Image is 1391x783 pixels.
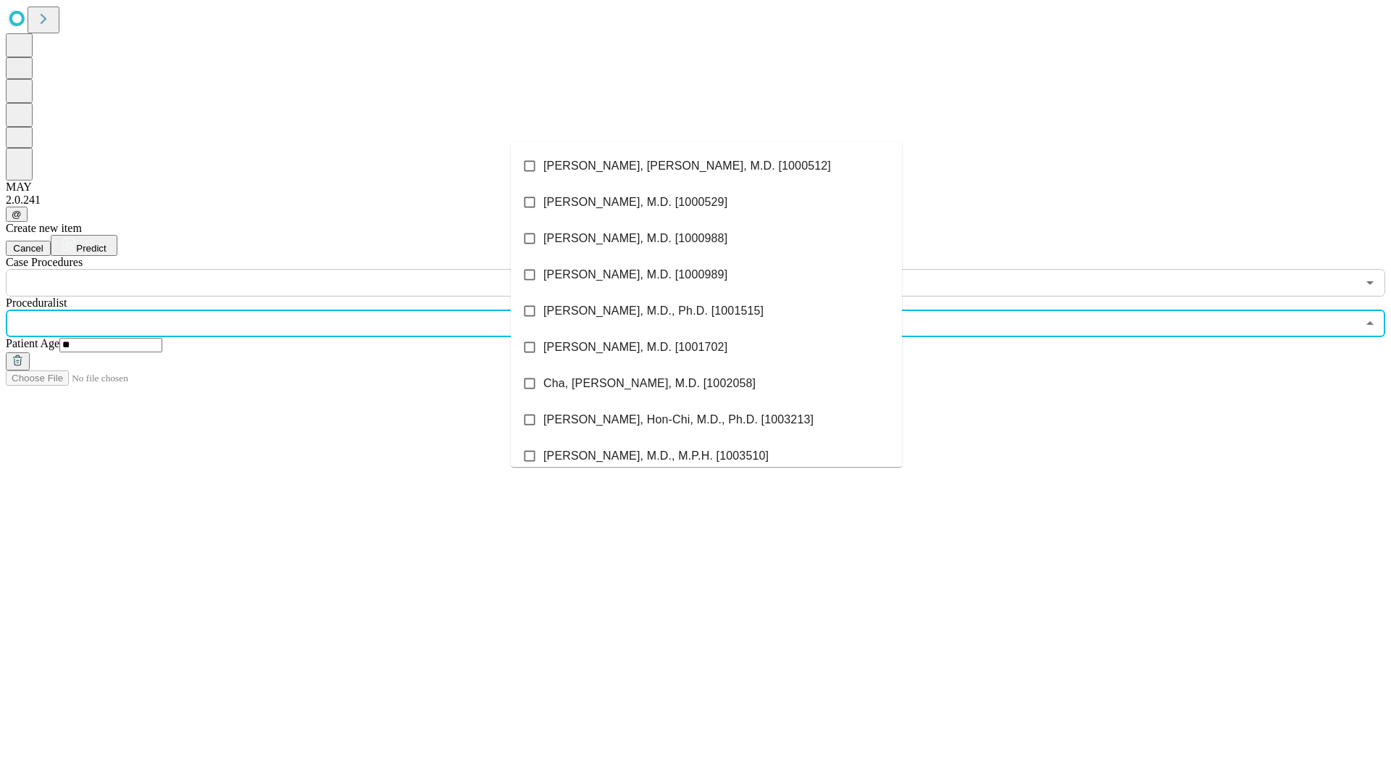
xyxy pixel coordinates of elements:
[51,235,117,256] button: Predict
[6,297,67,309] span: Proceduralist
[13,243,43,254] span: Cancel
[6,337,59,349] span: Patient Age
[543,339,727,356] span: [PERSON_NAME], M.D. [1001702]
[543,230,727,247] span: [PERSON_NAME], M.D. [1000988]
[543,194,727,211] span: [PERSON_NAME], M.D. [1000529]
[76,243,106,254] span: Predict
[543,302,764,320] span: [PERSON_NAME], M.D., Ph.D. [1001515]
[6,222,82,234] span: Create new item
[6,207,28,222] button: @
[12,209,22,220] span: @
[1360,273,1380,293] button: Open
[1360,313,1380,333] button: Close
[6,181,1385,194] div: MAY
[6,241,51,256] button: Cancel
[543,157,831,175] span: [PERSON_NAME], [PERSON_NAME], M.D. [1000512]
[543,375,756,392] span: Cha, [PERSON_NAME], M.D. [1002058]
[543,447,769,465] span: [PERSON_NAME], M.D., M.P.H. [1003510]
[543,411,814,428] span: [PERSON_NAME], Hon-Chi, M.D., Ph.D. [1003213]
[6,194,1385,207] div: 2.0.241
[6,256,83,268] span: Scheduled Procedure
[543,266,727,283] span: [PERSON_NAME], M.D. [1000989]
